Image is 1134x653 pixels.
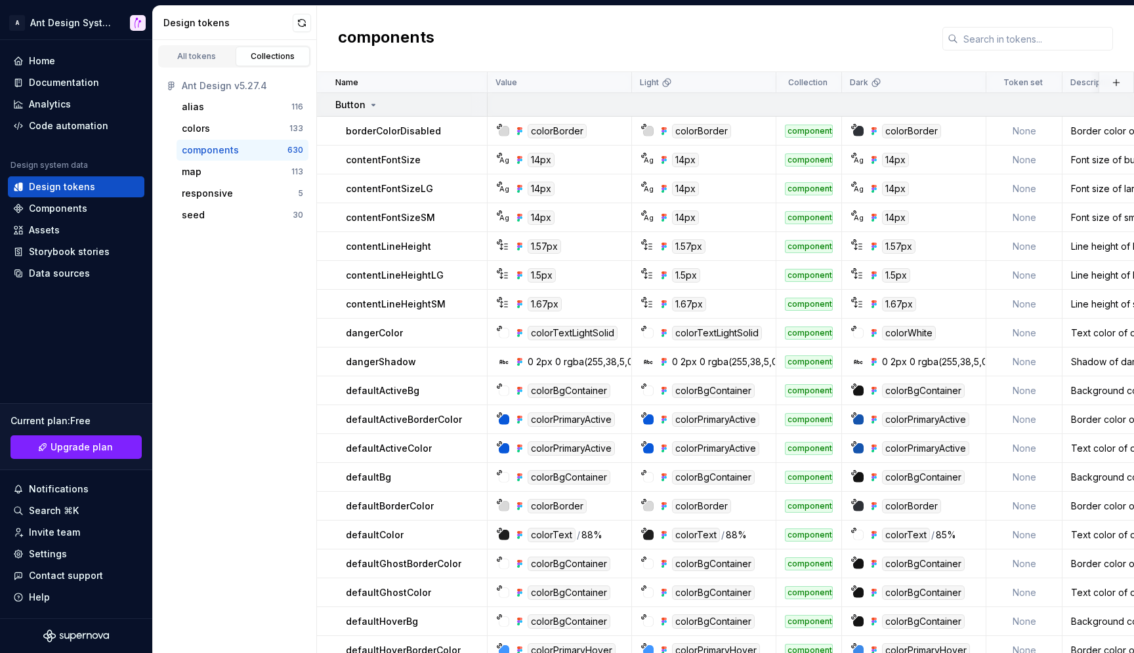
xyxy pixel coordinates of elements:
p: defaultGhostBorderColor [346,557,461,570]
div: 88% [581,528,602,542]
p: defaultGhostColor [346,586,431,599]
p: defaultBg [346,471,391,484]
div: components [785,326,833,340]
div: colorPrimaryActive [882,412,969,427]
a: Assets [8,220,144,241]
span: Upgrade plan [51,441,113,454]
div: 88% [726,528,747,542]
td: None [986,261,1062,290]
div: colorBgContainer [528,470,610,485]
p: Name [335,77,358,88]
div: 0 2px 0 rgba(255,38,5,0.06) [528,355,651,368]
p: dangerColor [346,326,403,340]
div: 1.5px [672,268,700,283]
div: Collections [240,51,306,62]
div: colorText [672,528,720,542]
div: components [785,153,833,167]
div: Ag [499,212,509,223]
div: components [785,125,833,138]
div: colorPrimaryActive [528,412,615,427]
div: Data sources [29,267,90,280]
button: map113 [177,161,308,182]
div: colorBorder [528,124,587,138]
div: 116 [291,102,303,112]
button: AAnt Design SystemAntUIKit [3,9,150,37]
div: components [785,500,833,513]
a: Code automation [8,115,144,136]
div: Ag [853,212,864,223]
p: defaultBorderColor [346,500,434,513]
div: Design system data [10,160,88,170]
td: None [986,347,1062,376]
a: Analytics [8,94,144,115]
div: 1.67px [882,297,916,311]
td: None [986,405,1062,434]
div: 14px [672,182,699,196]
td: None [986,549,1062,578]
div: Ag [499,155,509,165]
div: colorBgContainer [672,384,755,398]
td: None [986,376,1062,405]
a: Settings [8,544,144,564]
div: colorBgContainer [882,470,965,485]
div: 0 2px 0 rgba(255,38,5,0.06) [672,355,795,368]
div: colorBgContainer [882,585,965,600]
div: colorBorder [882,499,941,513]
td: None [986,319,1062,347]
div: map [182,165,201,178]
button: Help [8,587,144,608]
div: 14px [528,153,555,167]
td: None [986,521,1062,549]
div: 85% [936,528,956,542]
div: 14px [528,210,555,225]
div: colorText [528,528,576,542]
p: defaultHoverBg [346,615,418,628]
div: components [785,471,833,484]
div: Home [29,54,55,68]
div: 14px [882,153,909,167]
div: A [9,15,25,31]
td: None [986,174,1062,203]
div: components [785,384,833,397]
div: All tokens [164,51,230,62]
div: Ag [643,212,654,223]
div: colorBgContainer [882,384,965,398]
td: None [986,434,1062,463]
div: Ant Design v5.27.4 [182,79,303,92]
div: colorBgContainer [672,585,755,600]
td: None [986,463,1062,492]
button: Contact support [8,565,144,586]
p: borderColorDisabled [346,125,441,138]
div: 113 [291,167,303,177]
p: contentLineHeight [346,240,431,253]
div: 630 [287,145,303,155]
svg: Supernova Logo [43,629,109,643]
div: Current plan : Free [10,414,142,427]
a: colors133 [177,118,308,139]
a: Components [8,198,144,219]
div: colorBgContainer [672,557,755,571]
div: colorBorder [672,499,731,513]
p: contentFontSizeLG [346,182,433,195]
div: components [785,269,833,282]
div: Code automation [29,119,108,132]
div: Ag [853,155,864,165]
p: Button [335,98,366,111]
button: components630 [177,140,308,161]
div: 1.57px [528,239,561,254]
td: None [986,203,1062,232]
div: colorBgContainer [672,614,755,629]
div: Analytics [29,98,71,111]
p: contentFontSize [346,153,421,167]
div: 133 [289,123,303,134]
button: seed30 [177,205,308,226]
div: components [785,528,833,542]
p: Dark [850,77,868,88]
p: Light [640,77,659,88]
div: colorBgContainer [672,470,755,485]
div: / [721,528,724,542]
div: seed [182,208,205,222]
